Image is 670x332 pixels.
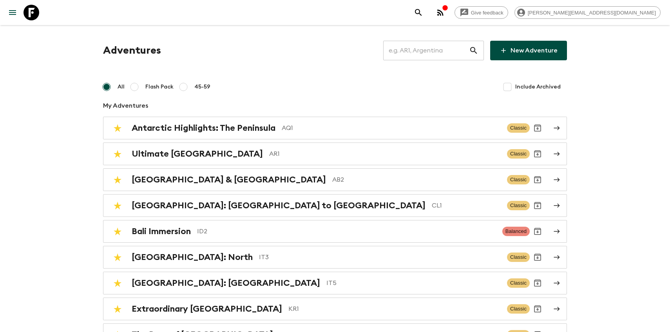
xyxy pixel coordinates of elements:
h2: [GEOGRAPHIC_DATA] & [GEOGRAPHIC_DATA] [132,175,326,185]
a: New Adventure [490,41,567,60]
h2: Bali Immersion [132,226,191,236]
h2: [GEOGRAPHIC_DATA]: [GEOGRAPHIC_DATA] to [GEOGRAPHIC_DATA] [132,200,426,211]
h1: Adventures [103,43,161,58]
button: menu [5,5,20,20]
button: Archive [530,146,545,162]
span: All [118,83,125,91]
p: ID2 [197,227,496,236]
p: IT5 [326,278,501,288]
h2: [GEOGRAPHIC_DATA]: North [132,252,253,262]
div: [PERSON_NAME][EMAIL_ADDRESS][DOMAIN_NAME] [514,6,661,19]
input: e.g. AR1, Argentina [383,40,469,61]
span: Include Archived [515,83,561,91]
a: Give feedback [455,6,508,19]
p: IT3 [259,253,501,262]
span: Flash Pack [145,83,174,91]
h2: Ultimate [GEOGRAPHIC_DATA] [132,149,263,159]
span: Balanced [502,227,530,236]
span: Classic [507,175,530,184]
p: AB2 [332,175,501,184]
p: My Adventures [103,101,567,110]
button: Archive [530,120,545,136]
span: Classic [507,123,530,133]
a: Extraordinary [GEOGRAPHIC_DATA]KR1ClassicArchive [103,298,567,320]
button: Archive [530,224,545,239]
a: [GEOGRAPHIC_DATA]: NorthIT3ClassicArchive [103,246,567,269]
span: 45-59 [194,83,210,91]
a: [GEOGRAPHIC_DATA] & [GEOGRAPHIC_DATA]AB2ClassicArchive [103,168,567,191]
a: [GEOGRAPHIC_DATA]: [GEOGRAPHIC_DATA]IT5ClassicArchive [103,272,567,294]
p: AR1 [269,149,501,159]
p: KR1 [288,304,501,314]
span: Classic [507,201,530,210]
p: AQ1 [282,123,501,133]
h2: Extraordinary [GEOGRAPHIC_DATA] [132,304,282,314]
button: Archive [530,301,545,317]
span: Classic [507,253,530,262]
button: Archive [530,275,545,291]
button: Archive [530,249,545,265]
span: Classic [507,304,530,314]
a: Bali ImmersionID2BalancedArchive [103,220,567,243]
h2: [GEOGRAPHIC_DATA]: [GEOGRAPHIC_DATA] [132,278,320,288]
a: [GEOGRAPHIC_DATA]: [GEOGRAPHIC_DATA] to [GEOGRAPHIC_DATA]CL1ClassicArchive [103,194,567,217]
button: Archive [530,172,545,188]
span: [PERSON_NAME][EMAIL_ADDRESS][DOMAIN_NAME] [523,10,660,16]
a: Ultimate [GEOGRAPHIC_DATA]AR1ClassicArchive [103,143,567,165]
span: Classic [507,278,530,288]
p: CL1 [432,201,501,210]
button: search adventures [411,5,426,20]
button: Archive [530,198,545,213]
a: Antarctic Highlights: The PeninsulaAQ1ClassicArchive [103,117,567,139]
h2: Antarctic Highlights: The Peninsula [132,123,275,133]
span: Give feedback [467,10,508,16]
span: Classic [507,149,530,159]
